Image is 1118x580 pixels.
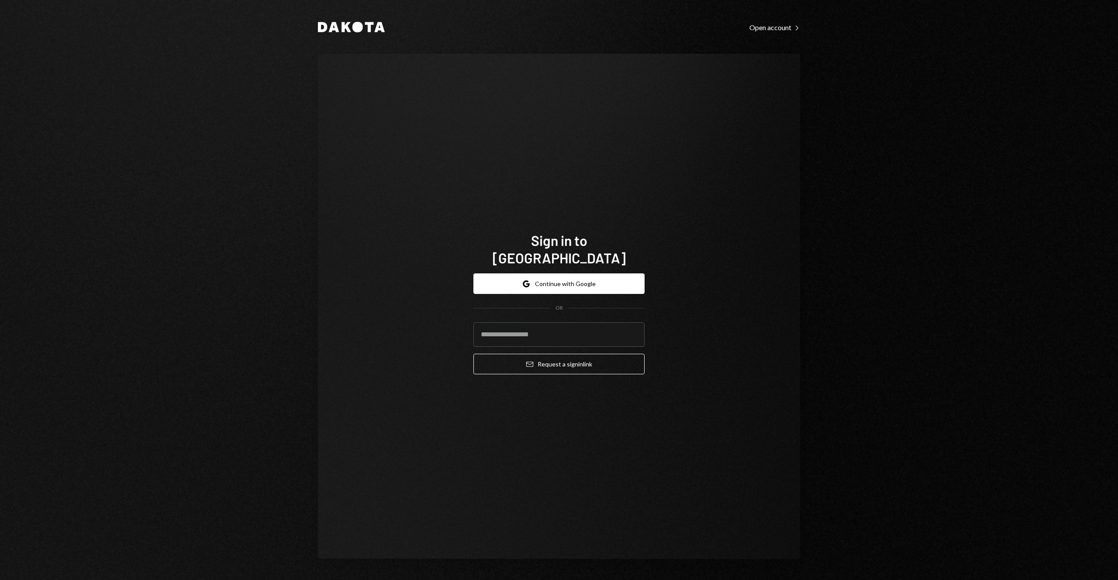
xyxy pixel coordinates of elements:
div: Open account [749,23,800,32]
div: OR [556,304,563,312]
h1: Sign in to [GEOGRAPHIC_DATA] [473,231,645,266]
a: Open account [749,22,800,32]
button: Continue with Google [473,273,645,294]
button: Request a signinlink [473,354,645,374]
